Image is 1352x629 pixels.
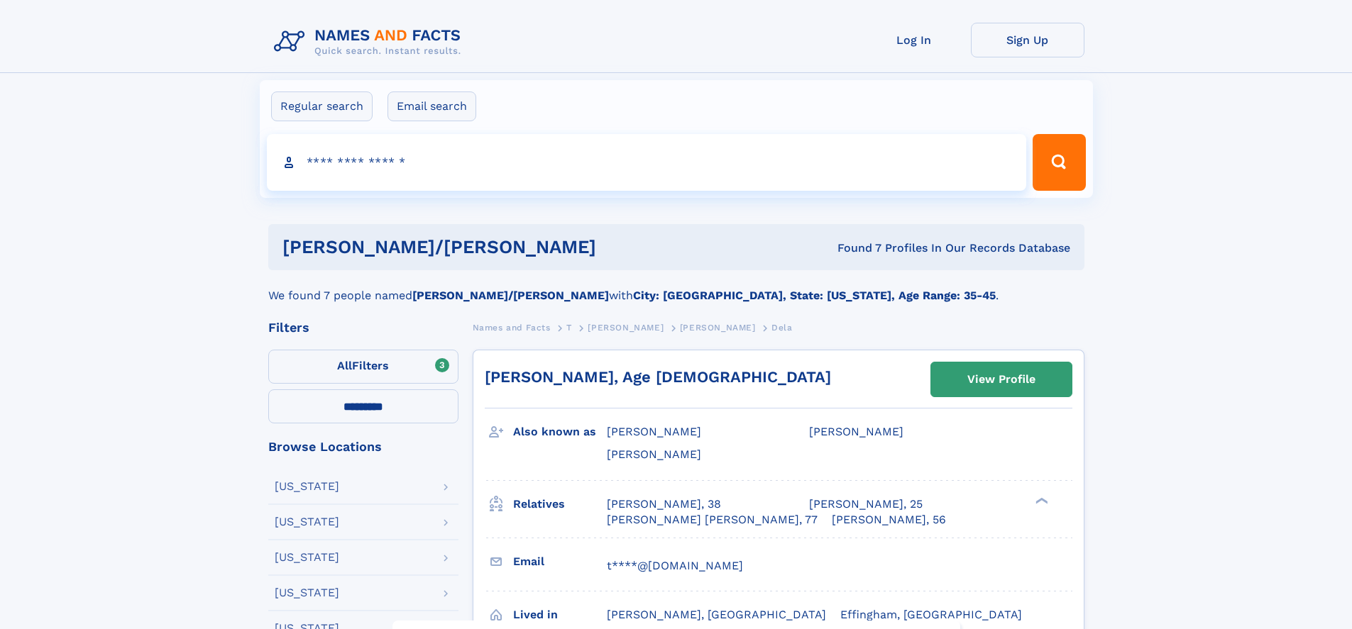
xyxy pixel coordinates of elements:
span: Dela [771,323,792,333]
span: Effingham, [GEOGRAPHIC_DATA] [840,608,1022,621]
div: Filters [268,321,458,334]
a: [PERSON_NAME], 38 [607,496,721,512]
div: We found 7 people named with . [268,270,1084,304]
span: All [337,359,352,372]
span: [PERSON_NAME] [588,323,664,333]
div: View Profile [967,363,1035,396]
a: Names and Facts [473,318,551,336]
span: [PERSON_NAME] [607,425,701,438]
a: [PERSON_NAME], Age [DEMOGRAPHIC_DATA] [485,368,831,386]
div: Browse Locations [268,440,458,453]
div: [US_STATE] [275,587,339,599]
a: [PERSON_NAME], 56 [832,512,946,528]
label: Email search [388,91,476,121]
div: [US_STATE] [275,481,339,492]
input: search input [267,134,1027,191]
div: [US_STATE] [275,552,339,563]
a: T [566,318,572,336]
b: City: [GEOGRAPHIC_DATA], State: [US_STATE], Age Range: 35-45 [633,289,996,302]
img: Logo Names and Facts [268,23,473,61]
h1: [PERSON_NAME]/[PERSON_NAME] [282,238,717,256]
a: [PERSON_NAME], 25 [809,496,923,512]
h3: Relatives [513,492,607,516]
a: [PERSON_NAME] [588,318,664,336]
div: [US_STATE] [275,516,339,528]
label: Filters [268,350,458,384]
a: View Profile [931,362,1072,396]
span: [PERSON_NAME], [GEOGRAPHIC_DATA] [607,608,826,621]
a: [PERSON_NAME] [680,318,756,336]
span: [PERSON_NAME] [607,447,701,461]
span: T [566,323,572,333]
h3: Also known as [513,420,607,444]
label: Regular search [271,91,373,121]
a: Sign Up [971,23,1084,57]
h3: Email [513,550,607,574]
a: [PERSON_NAME] [PERSON_NAME], 77 [607,512,818,528]
div: Found 7 Profiles In Our Records Database [717,240,1070,256]
span: [PERSON_NAME] [680,323,756,333]
div: ❯ [1032,496,1049,505]
a: Log In [857,23,971,57]
button: Search Button [1033,134,1085,191]
h3: Lived in [513,603,607,627]
span: [PERSON_NAME] [809,425,903,438]
b: [PERSON_NAME]/[PERSON_NAME] [412,289,609,302]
